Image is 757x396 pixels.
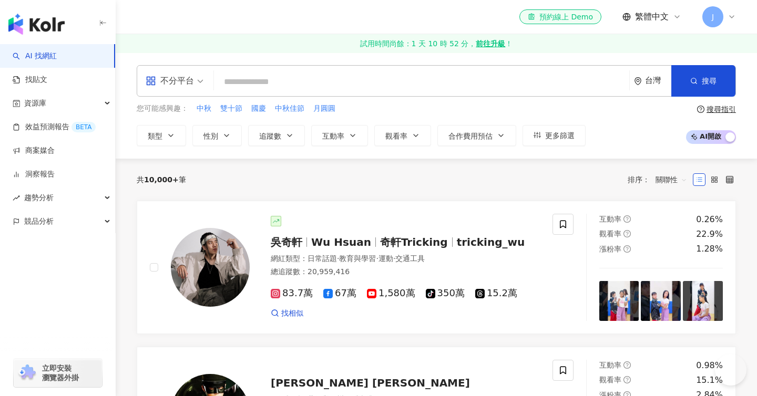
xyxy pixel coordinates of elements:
[144,175,179,184] span: 10,000+
[275,103,304,114] span: 中秋佳節
[42,363,79,382] span: 立即安裝 瀏覽器外掛
[696,243,723,255] div: 1.28%
[641,281,681,321] img: post-image
[635,11,669,23] span: 繁體中文
[519,9,601,24] a: 預約線上 Demo
[623,215,631,223] span: question-circle
[437,125,516,146] button: 合作費用預估
[274,103,305,114] button: 中秋佳節
[259,132,281,140] span: 追蹤數
[271,308,303,319] a: 找相似
[523,125,586,146] button: 更多篩選
[281,308,303,319] span: 找相似
[137,175,186,184] div: 共 筆
[271,288,313,299] span: 83.7萬
[171,228,250,307] img: KOL Avatar
[696,228,723,240] div: 22.9%
[380,236,448,248] span: 奇軒Tricking
[17,364,37,381] img: chrome extension
[308,254,337,263] span: 日常話題
[339,254,376,263] span: 教育與學習
[628,171,693,188] div: 排序：
[599,215,621,223] span: 互動率
[24,210,54,233] span: 競品分析
[702,77,717,85] span: 搜尋
[634,77,642,85] span: environment
[13,51,57,61] a: searchAI 找網紅
[8,14,65,35] img: logo
[137,125,186,146] button: 類型
[457,236,525,248] span: tricking_wu
[220,103,243,114] button: 雙十節
[24,186,54,210] span: 趨勢分析
[271,254,540,264] div: 網紅類型 ：
[696,360,723,371] div: 0.98%
[656,171,687,188] span: 關聯性
[24,91,46,115] span: 資源庫
[395,254,425,263] span: 交通工具
[271,377,470,389] span: [PERSON_NAME] [PERSON_NAME]
[671,65,735,97] button: 搜尋
[448,132,493,140] span: 合作費用預估
[374,125,431,146] button: 觀看率
[599,281,639,321] img: post-image
[376,254,378,263] span: ·
[251,103,266,114] span: 國慶
[696,374,723,386] div: 15.1%
[476,38,505,49] strong: 前往升級
[13,75,47,85] a: 找貼文
[137,103,188,114] span: 您可能感興趣：
[313,103,336,114] button: 月圓圓
[367,288,415,299] span: 1,580萬
[385,132,407,140] span: 觀看率
[251,103,267,114] button: 國慶
[475,288,517,299] span: 15.2萬
[623,361,631,369] span: question-circle
[645,76,671,85] div: 台灣
[393,254,395,263] span: ·
[623,230,631,237] span: question-circle
[13,194,20,202] span: rise
[599,376,621,384] span: 觀看率
[313,103,335,114] span: 月圓圓
[13,169,55,180] a: 洞察報告
[13,122,96,132] a: 效益預測報告BETA
[146,76,156,86] span: appstore
[196,103,212,114] button: 中秋
[599,245,621,253] span: 漲粉率
[323,288,356,299] span: 67萬
[696,214,723,225] div: 0.26%
[623,376,631,383] span: question-circle
[545,131,575,140] span: 更多篩選
[116,34,757,53] a: 試用時間尚餘：1 天 10 時 52 分，前往升級！
[248,125,305,146] button: 追蹤數
[683,281,723,321] img: post-image
[322,132,344,140] span: 互動率
[197,103,211,114] span: 中秋
[378,254,393,263] span: 運動
[148,132,162,140] span: 類型
[14,359,102,387] a: chrome extension立即安裝 瀏覽器外掛
[697,106,704,113] span: question-circle
[220,103,242,114] span: 雙十節
[528,12,593,22] div: 預約線上 Demo
[203,132,218,140] span: 性別
[13,145,55,156] a: 商案媒合
[311,236,371,248] span: Wu Hsuan
[271,236,302,248] span: 吳奇軒
[707,105,736,113] div: 搜尋指引
[337,254,339,263] span: ·
[712,11,714,23] span: J
[146,72,194,89] div: 不分平台
[715,354,746,385] iframe: Help Scout Beacon - Open
[623,245,631,253] span: question-circle
[271,267,540,277] div: 總追蹤數 ： 20,959,416
[137,201,736,334] a: KOL Avatar吳奇軒Wu Hsuan奇軒Trickingtricking_wu網紅類型：日常話題·教育與學習·運動·交通工具總追蹤數：20,959,41683.7萬67萬1,580萬350...
[311,125,368,146] button: 互動率
[599,230,621,238] span: 觀看率
[599,361,621,369] span: 互動率
[192,125,242,146] button: 性別
[426,288,465,299] span: 350萬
